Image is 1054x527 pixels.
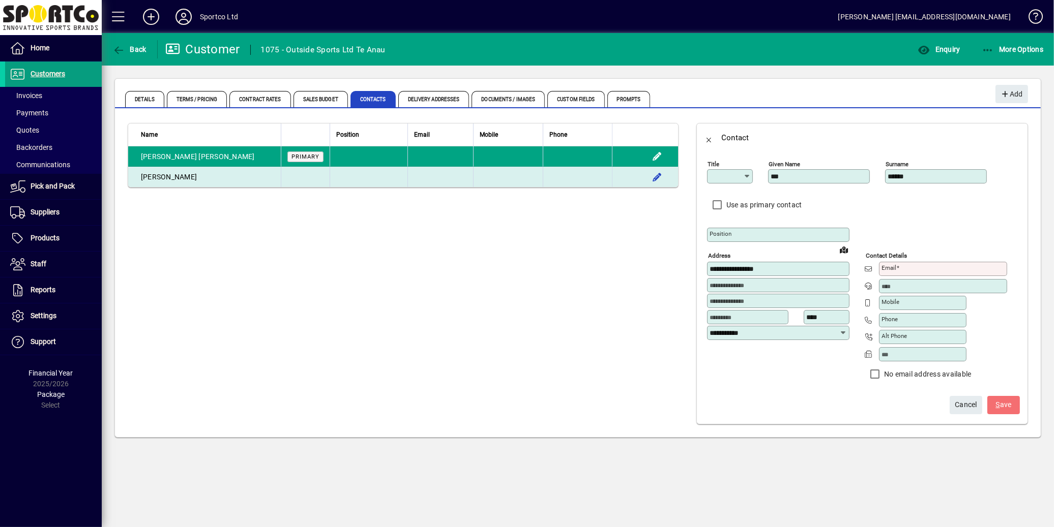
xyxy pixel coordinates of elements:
[5,121,102,139] a: Quotes
[31,182,75,190] span: Pick and Pack
[141,173,197,181] span: [PERSON_NAME]
[10,161,70,169] span: Communications
[10,91,42,100] span: Invoices
[769,161,800,168] mat-label: Given name
[5,252,102,277] a: Staff
[336,129,359,140] span: Position
[261,42,386,58] div: 1075 - Outside Sports Ltd Te Anau
[31,260,46,268] span: Staff
[31,234,60,242] span: Products
[199,152,255,161] span: [PERSON_NAME]
[291,153,319,160] span: Primary
[5,156,102,173] a: Communications
[549,129,606,140] div: Phone
[31,312,56,320] span: Settings
[882,316,898,323] mat-label: Phone
[10,109,48,117] span: Payments
[915,40,962,58] button: Enquiry
[110,40,149,58] button: Back
[10,143,52,151] span: Backorders
[398,91,470,107] span: Delivery Addresses
[721,130,749,146] div: Contact
[414,129,430,140] span: Email
[5,139,102,156] a: Backorders
[5,200,102,225] a: Suppliers
[165,41,240,57] div: Customer
[1001,86,1022,103] span: Add
[710,230,731,237] mat-label: Position
[1021,2,1041,35] a: Knowledge Base
[5,36,102,61] a: Home
[37,390,65,398] span: Package
[294,91,348,107] span: Sales Budget
[10,126,39,134] span: Quotes
[31,208,60,216] span: Suppliers
[112,45,147,53] span: Back
[996,396,1012,413] span: ave
[708,161,719,168] mat-label: Title
[882,369,972,379] label: No email address available
[5,277,102,303] a: Reports
[167,91,227,107] span: Terms / Pricing
[987,396,1020,414] button: Save
[607,91,651,107] span: Prompts
[882,298,899,305] mat-label: Mobile
[724,200,802,210] label: Use as primary contact
[982,45,1044,53] span: More Options
[547,91,604,107] span: Custom Fields
[336,129,401,140] div: Position
[979,40,1046,58] button: More Options
[141,129,275,140] div: Name
[838,9,1011,25] div: [PERSON_NAME] [EMAIL_ADDRESS][DOMAIN_NAME]
[480,129,537,140] div: Mobile
[5,87,102,104] a: Invoices
[200,9,238,25] div: Sportco Ltd
[31,337,56,346] span: Support
[996,400,1000,409] span: S
[480,129,498,140] span: Mobile
[955,396,977,413] span: Cancel
[229,91,290,107] span: Contract Rates
[414,129,467,140] div: Email
[918,45,960,53] span: Enquiry
[125,91,164,107] span: Details
[167,8,200,26] button: Profile
[5,329,102,355] a: Support
[135,8,167,26] button: Add
[5,303,102,329] a: Settings
[350,91,396,107] span: Contacts
[5,226,102,251] a: Products
[141,129,158,140] span: Name
[102,40,158,58] app-page-header-button: Back
[31,70,65,78] span: Customers
[836,241,852,258] a: View on map
[697,126,721,150] button: Back
[5,104,102,121] a: Payments
[886,161,909,168] mat-label: Surname
[29,369,73,377] span: Financial Year
[141,152,197,161] span: [PERSON_NAME]
[882,332,907,339] mat-label: Alt Phone
[31,44,49,52] span: Home
[996,85,1028,103] button: Add
[549,129,567,140] span: Phone
[5,174,102,199] a: Pick and Pack
[950,396,982,414] button: Cancel
[882,264,896,271] mat-label: Email
[31,286,55,294] span: Reports
[472,91,545,107] span: Documents / Images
